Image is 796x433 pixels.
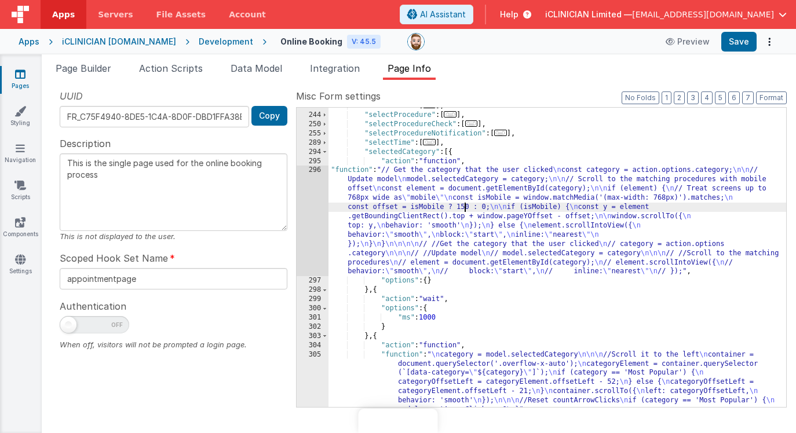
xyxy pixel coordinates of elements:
[400,5,473,24] button: AI Assistant
[98,9,133,20] span: Servers
[687,91,699,104] button: 3
[60,231,287,242] div: This is not displayed to the user.
[761,34,777,50] button: Options
[60,137,111,151] span: Description
[662,91,671,104] button: 1
[701,91,713,104] button: 4
[297,332,328,341] div: 303
[297,304,328,313] div: 300
[280,37,342,46] h4: Online Booking
[60,89,83,103] span: UUID
[756,91,787,104] button: Format
[297,322,328,332] div: 302
[297,166,328,276] div: 296
[297,341,328,350] div: 304
[297,350,328,414] div: 305
[251,106,287,126] button: Copy
[297,120,328,129] div: 250
[423,102,436,108] span: ...
[297,138,328,148] div: 289
[139,63,203,74] span: Action Scripts
[545,9,632,20] span: iCLINICIAN Limited —
[231,63,282,74] span: Data Model
[465,120,478,127] span: ...
[715,91,726,104] button: 5
[742,91,754,104] button: 7
[52,9,75,20] span: Apps
[659,32,717,51] button: Preview
[297,111,328,120] div: 244
[622,91,659,104] button: No Folds
[297,148,328,157] div: 294
[156,9,206,20] span: File Assets
[297,295,328,304] div: 299
[297,285,328,295] div: 298
[444,111,457,118] span: ...
[297,157,328,166] div: 295
[359,409,438,433] iframe: Marker.io feedback button
[60,339,287,350] div: When off, visitors will not be prompted a login page.
[500,9,519,20] span: Help
[297,129,328,138] div: 255
[297,276,328,285] div: 297
[297,313,328,322] div: 301
[56,63,111,74] span: Page Builder
[423,139,436,145] span: ...
[199,36,253,47] div: Development
[728,91,740,104] button: 6
[420,9,466,20] span: AI Assistant
[296,89,381,103] span: Misc Form settings
[388,63,431,74] span: Page Info
[721,32,757,52] button: Save
[310,63,360,74] span: Integration
[545,9,787,20] button: iCLINICIAN Limited — [EMAIL_ADDRESS][DOMAIN_NAME]
[60,251,168,265] span: Scoped Hook Set Name
[19,36,39,47] div: Apps
[674,91,685,104] button: 2
[408,34,424,50] img: 338b8ff906eeea576da06f2fc7315c1b
[62,36,176,47] div: iCLINICIAN [DOMAIN_NAME]
[632,9,774,20] span: [EMAIL_ADDRESS][DOMAIN_NAME]
[347,35,381,49] div: V: 45.5
[494,130,507,136] span: ...
[60,299,126,313] span: Authentication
